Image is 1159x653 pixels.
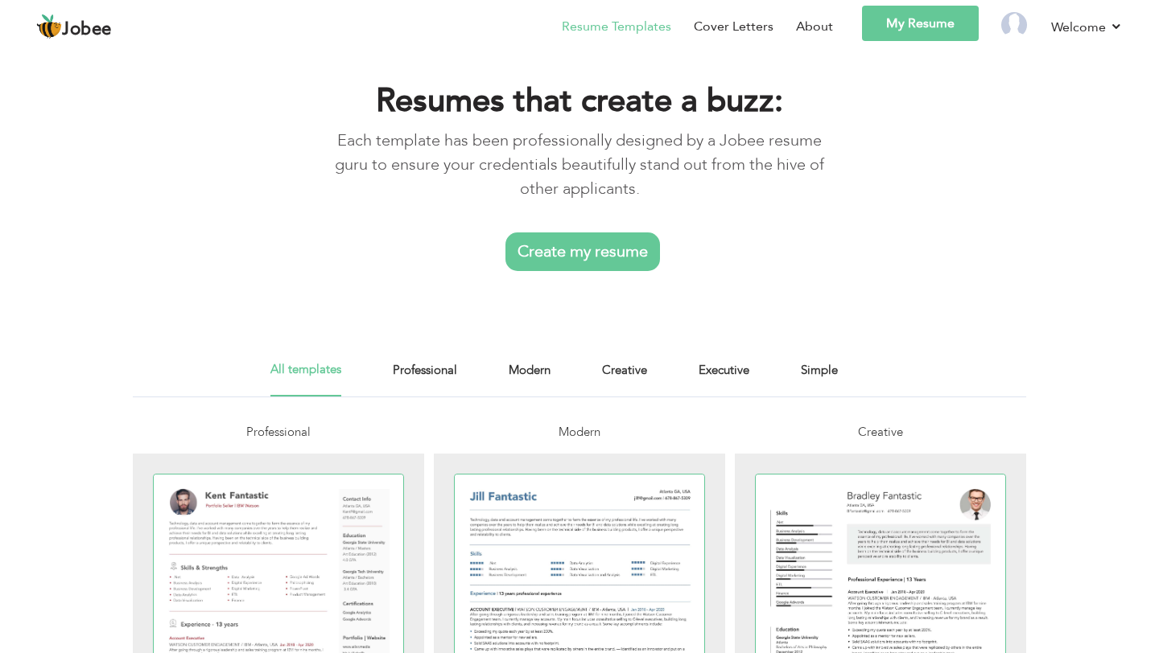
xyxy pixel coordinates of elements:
a: Welcome [1051,17,1123,37]
a: All templates [270,360,341,396]
a: Professional [393,360,457,396]
span: Jobee [62,21,112,39]
p: Each template has been professionally designed by a Jobee resume guru to ensure your credentials ... [328,129,831,201]
a: Cover Letters [694,17,773,36]
a: Executive [699,360,749,396]
img: jobee.io [36,14,62,39]
a: Modern [509,360,551,396]
a: My Resume [862,6,979,41]
img: Profile Img [1001,12,1027,38]
a: About [796,17,833,36]
span: Professional [246,424,311,440]
a: Simple [801,360,838,396]
a: Resume Templates [562,17,671,36]
a: Creative [602,360,647,396]
span: Modern [559,424,600,440]
span: Creative [858,424,903,440]
h1: Resumes that create a buzz: [328,80,831,122]
a: Create my resume [505,232,660,271]
a: Jobee [36,14,112,39]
